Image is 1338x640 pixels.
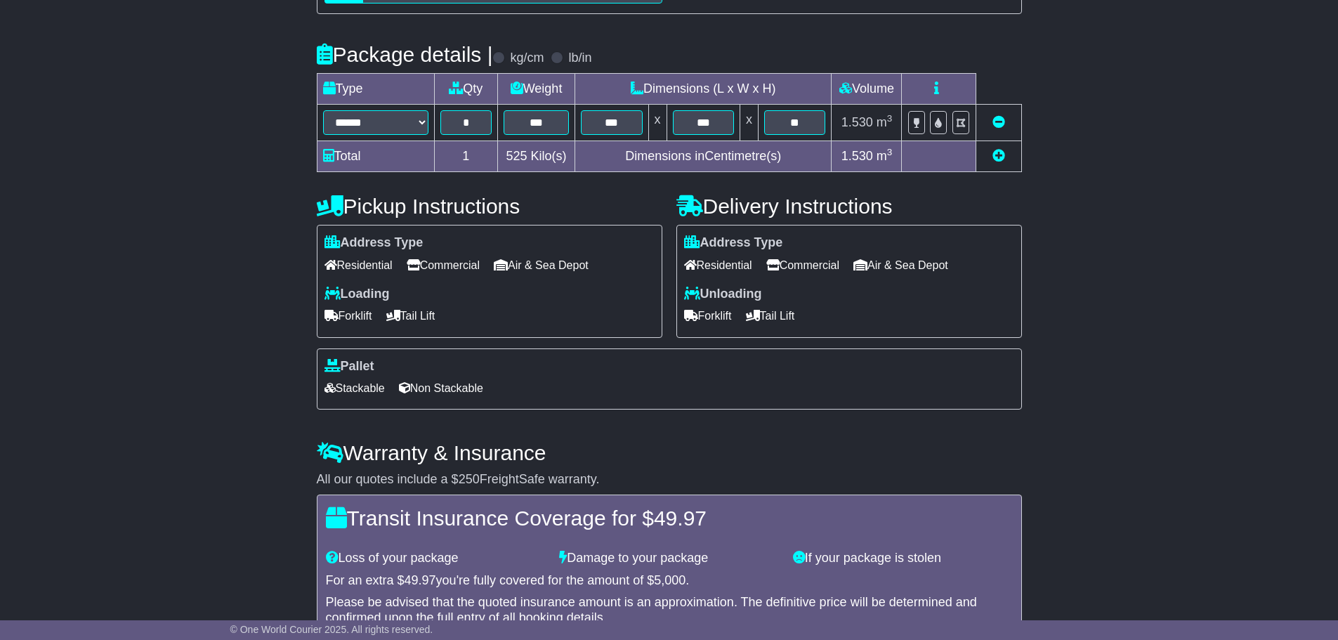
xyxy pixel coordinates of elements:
[324,254,393,276] span: Residential
[510,51,544,66] label: kg/cm
[324,359,374,374] label: Pallet
[841,115,873,129] span: 1.530
[676,195,1022,218] h4: Delivery Instructions
[853,254,948,276] span: Air & Sea Depot
[568,51,591,66] label: lb/in
[877,115,893,129] span: m
[684,254,752,276] span: Residential
[434,74,498,105] td: Qty
[317,472,1022,488] div: All our quotes include a $ FreightSafe warranty.
[434,141,498,172] td: 1
[317,74,434,105] td: Type
[399,377,483,399] span: Non Stackable
[317,141,434,172] td: Total
[575,141,832,172] td: Dimensions in Centimetre(s)
[326,595,1013,625] div: Please be advised that the quoted insurance amount is an approximation. The definitive price will...
[832,74,902,105] td: Volume
[575,74,832,105] td: Dimensions (L x W x H)
[324,287,390,302] label: Loading
[317,195,662,218] h4: Pickup Instructions
[684,235,783,251] label: Address Type
[326,573,1013,589] div: For an extra $ you're fully covered for the amount of $ .
[230,624,433,635] span: © One World Courier 2025. All rights reserved.
[324,377,385,399] span: Stackable
[684,305,732,327] span: Forklift
[887,147,893,157] sup: 3
[786,551,1020,566] div: If your package is stolen
[740,105,758,141] td: x
[766,254,839,276] span: Commercial
[992,115,1005,129] a: Remove this item
[324,235,424,251] label: Address Type
[459,472,480,486] span: 250
[324,305,372,327] span: Forklift
[654,573,686,587] span: 5,000
[506,149,527,163] span: 525
[877,149,893,163] span: m
[498,74,575,105] td: Weight
[326,507,1013,530] h4: Transit Insurance Coverage for $
[407,254,480,276] span: Commercial
[317,43,493,66] h4: Package details |
[319,551,553,566] div: Loss of your package
[386,305,435,327] span: Tail Lift
[648,105,667,141] td: x
[841,149,873,163] span: 1.530
[684,287,762,302] label: Unloading
[405,573,436,587] span: 49.97
[746,305,795,327] span: Tail Lift
[494,254,589,276] span: Air & Sea Depot
[498,141,575,172] td: Kilo(s)
[887,113,893,124] sup: 3
[992,149,1005,163] a: Add new item
[654,507,707,530] span: 49.97
[317,441,1022,464] h4: Warranty & Insurance
[552,551,786,566] div: Damage to your package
